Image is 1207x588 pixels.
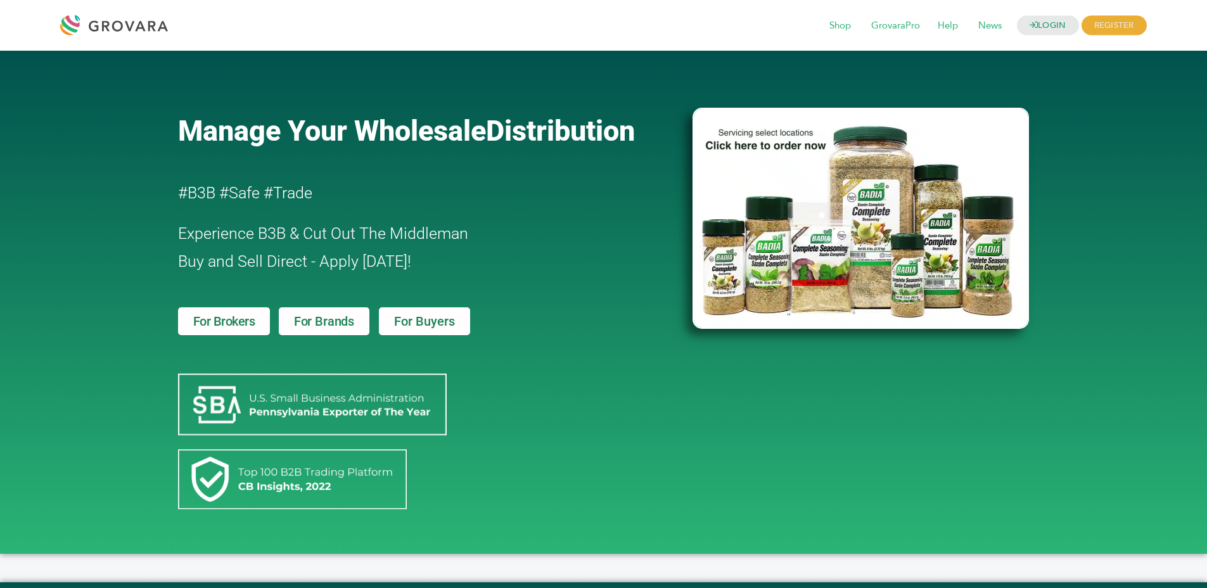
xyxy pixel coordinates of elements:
a: GrovaraPro [862,19,929,33]
span: News [969,14,1011,38]
span: Shop [821,14,860,38]
a: Help [929,19,967,33]
span: Help [929,14,967,38]
a: For Brokers [178,307,271,335]
a: LOGIN [1017,16,1079,35]
a: For Brands [279,307,369,335]
a: Manage Your WholesaleDistribution [178,114,672,148]
a: For Buyers [379,307,470,335]
span: For Brokers [193,315,255,328]
h2: #B3B #Safe #Trade [178,179,620,207]
span: Distribution [486,114,635,148]
a: News [969,19,1011,33]
span: Buy and Sell Direct - Apply [DATE]! [178,252,411,271]
span: For Brands [294,315,354,328]
span: Manage Your Wholesale [178,114,486,148]
span: GrovaraPro [862,14,929,38]
a: Shop [821,19,860,33]
span: For Buyers [394,315,455,328]
span: Experience B3B & Cut Out The Middleman [178,224,468,243]
span: REGISTER [1082,16,1147,35]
